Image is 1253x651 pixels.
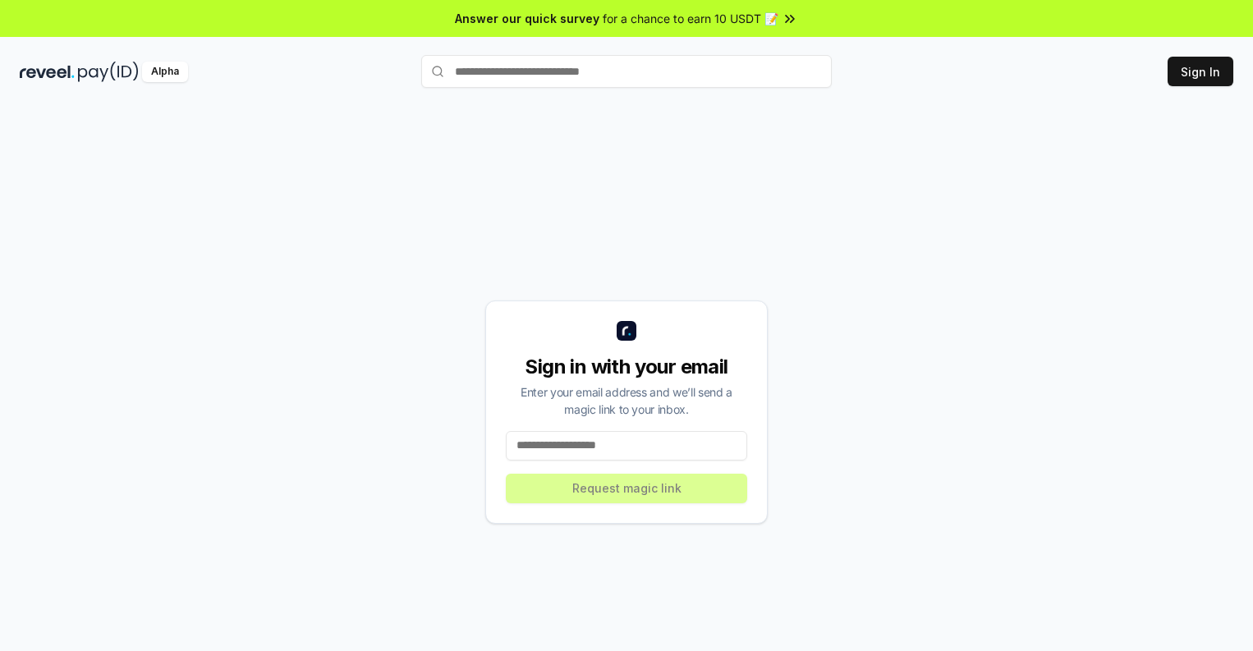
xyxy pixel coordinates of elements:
[617,321,636,341] img: logo_small
[20,62,75,82] img: reveel_dark
[506,383,747,418] div: Enter your email address and we’ll send a magic link to your inbox.
[455,10,599,27] span: Answer our quick survey
[78,62,139,82] img: pay_id
[603,10,778,27] span: for a chance to earn 10 USDT 📝
[142,62,188,82] div: Alpha
[1168,57,1233,86] button: Sign In
[506,354,747,380] div: Sign in with your email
